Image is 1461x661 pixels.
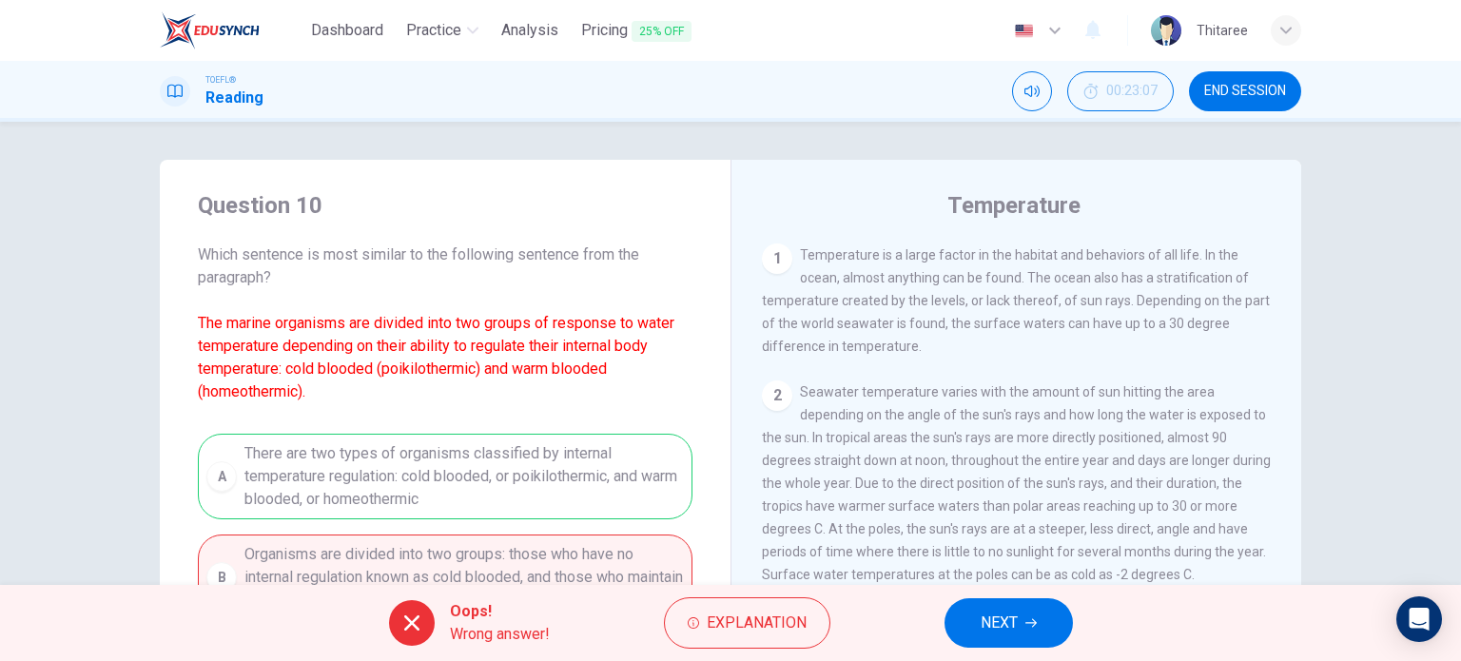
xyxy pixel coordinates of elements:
span: Pricing [581,19,692,43]
h4: Temperature [947,190,1081,221]
div: Thitaree [1197,19,1248,42]
button: Explanation [664,597,830,649]
img: en [1012,24,1036,38]
font: The marine organisms are divided into two groups of response to water temperature depending on th... [198,314,674,400]
span: 25% OFF [632,21,692,42]
span: 00:23:07 [1106,84,1158,99]
span: END SESSION [1204,84,1286,99]
div: 1 [762,243,792,274]
span: NEXT [981,610,1018,636]
h4: Question 10 [198,190,692,221]
span: TOEFL® [205,73,236,87]
span: Practice [406,19,461,42]
button: 00:23:07 [1067,71,1174,111]
button: Dashboard [303,13,391,48]
button: END SESSION [1189,71,1301,111]
h1: Reading [205,87,263,109]
span: Analysis [501,19,558,42]
span: Explanation [707,610,807,636]
button: Practice [399,13,486,48]
span: Which sentence is most similar to the following sentence from the paragraph? [198,243,692,403]
a: EduSynch logo [160,11,303,49]
div: Mute [1012,71,1052,111]
a: Dashboard [303,13,391,49]
div: Open Intercom Messenger [1396,596,1442,642]
button: NEXT [945,598,1073,648]
a: Analysis [494,13,566,49]
div: 2 [762,380,792,411]
button: Analysis [494,13,566,48]
span: Temperature is a large factor in the habitat and behaviors of all life. In the ocean, almost anyt... [762,247,1270,354]
img: EduSynch logo [160,11,260,49]
span: Dashboard [311,19,383,42]
span: Wrong answer! [450,623,550,646]
span: Seawater temperature varies with the amount of sun hitting the area depending on the angle of the... [762,384,1271,582]
button: Pricing25% OFF [574,13,699,49]
div: Hide [1067,71,1174,111]
img: Profile picture [1151,15,1181,46]
span: Oops! [450,600,550,623]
